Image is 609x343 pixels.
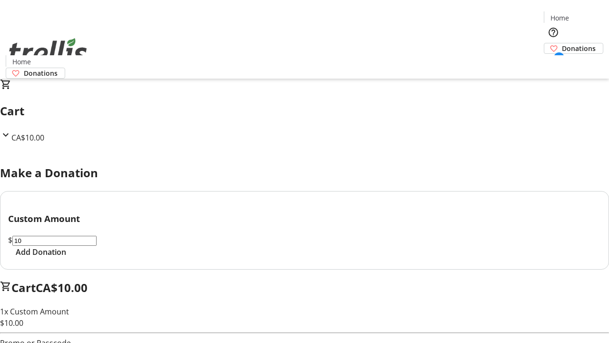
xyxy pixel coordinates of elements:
img: Orient E2E Organization 5VlIFcayl0's Logo [6,28,90,75]
span: Donations [24,68,58,78]
button: Add Donation [8,246,74,258]
button: Help [544,23,563,42]
a: Donations [544,43,603,54]
span: Donations [562,43,596,53]
a: Home [544,13,575,23]
input: Donation Amount [12,236,97,246]
span: CA$10.00 [36,280,88,295]
button: Cart [544,54,563,73]
h3: Custom Amount [8,212,601,225]
span: Home [550,13,569,23]
span: $ [8,235,12,245]
span: CA$10.00 [11,132,44,143]
span: Add Donation [16,246,66,258]
a: Home [6,57,37,67]
a: Donations [6,68,65,79]
span: Home [12,57,31,67]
